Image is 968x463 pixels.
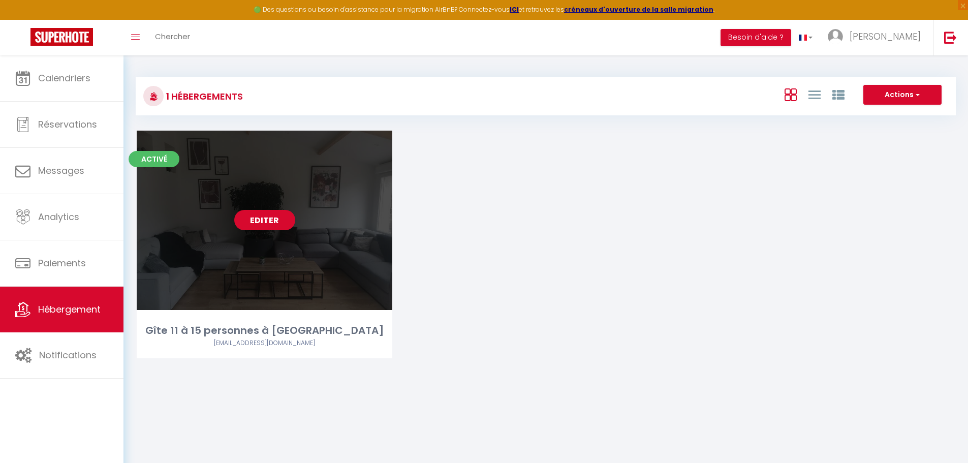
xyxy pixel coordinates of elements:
span: Notifications [39,349,97,361]
a: créneaux d'ouverture de la salle migration [564,5,713,14]
span: Chercher [155,31,190,42]
button: Actions [863,85,942,105]
button: Besoin d'aide ? [721,29,791,46]
button: Ouvrir le widget de chat LiveChat [8,4,39,35]
a: Editer [234,210,295,230]
a: ... [PERSON_NAME] [820,20,933,55]
h3: 1 Hébergements [164,85,243,108]
span: Paiements [38,257,86,269]
span: Hébergement [38,303,101,316]
span: [PERSON_NAME] [850,30,921,43]
span: Activé [129,151,179,167]
span: Réservations [38,118,97,131]
div: Gîte 11 à 15 personnes à [GEOGRAPHIC_DATA] [137,323,392,338]
a: Vue par Groupe [832,86,845,103]
div: Airbnb [137,338,392,348]
span: Analytics [38,210,79,223]
a: Vue en Box [785,86,797,103]
img: Super Booking [30,28,93,46]
img: ... [828,29,843,44]
span: Messages [38,164,84,177]
span: Calendriers [38,72,90,84]
a: ICI [510,5,519,14]
a: Chercher [147,20,198,55]
img: logout [944,31,957,44]
a: Vue en Liste [808,86,821,103]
